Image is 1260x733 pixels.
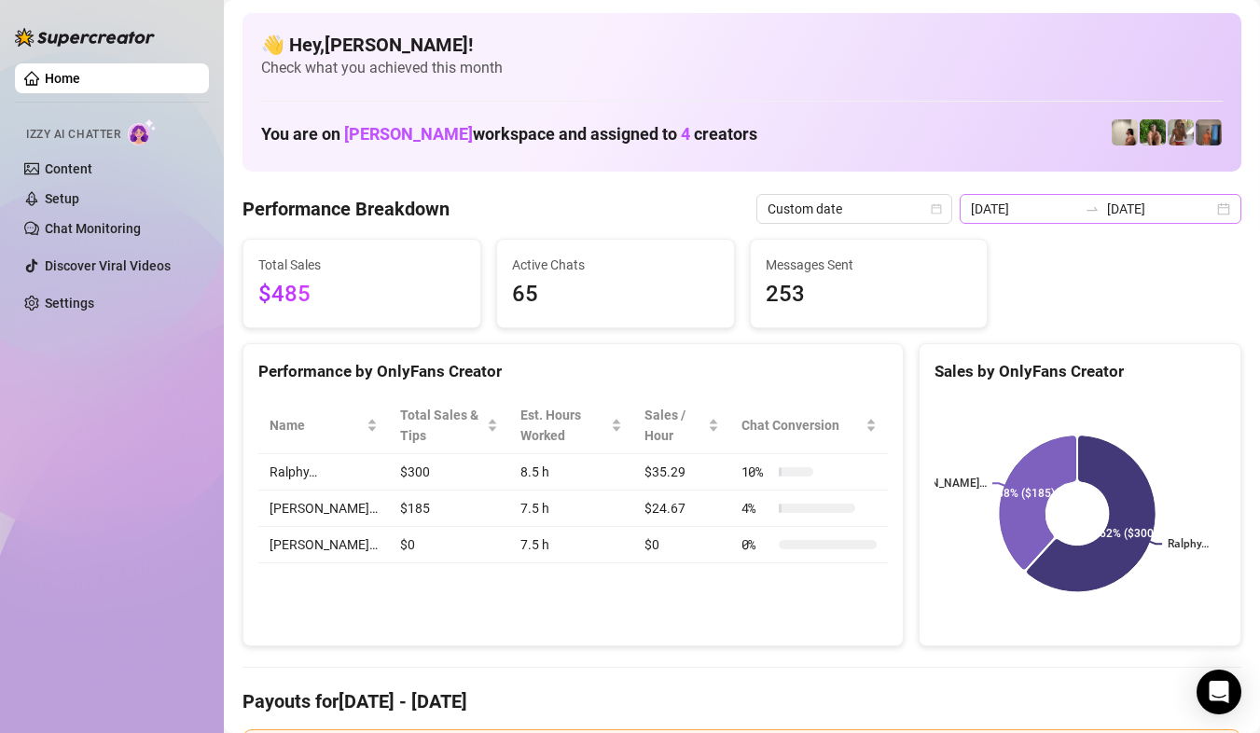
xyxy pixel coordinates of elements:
span: Chat Conversion [741,415,862,436]
span: Messages Sent [766,255,973,275]
div: Sales by OnlyFans Creator [935,359,1225,384]
a: Discover Viral Videos [45,258,171,273]
span: Sales / Hour [644,405,704,446]
img: logo-BBDzfeDw.svg [15,28,155,47]
td: 8.5 h [509,454,633,491]
span: calendar [931,203,942,214]
td: $24.67 [633,491,730,527]
a: Settings [45,296,94,311]
input: End date [1107,199,1213,219]
span: Izzy AI Chatter [26,126,120,144]
text: Ralphy… [1168,538,1209,551]
h4: 👋 Hey, [PERSON_NAME] ! [261,32,1223,58]
div: Open Intercom Messenger [1197,670,1241,714]
td: [PERSON_NAME]… [258,527,389,563]
th: Total Sales & Tips [389,397,509,454]
h4: Payouts for [DATE] - [DATE] [242,688,1241,714]
img: Ralphy [1112,119,1138,145]
span: [PERSON_NAME] [344,124,473,144]
span: 4 [681,124,690,144]
span: 65 [512,277,719,312]
span: 4 % [741,498,771,519]
h4: Performance Breakdown [242,196,450,222]
span: Total Sales [258,255,465,275]
a: Setup [45,191,79,206]
span: 253 [766,277,973,312]
span: Custom date [768,195,941,223]
td: $0 [633,527,730,563]
span: 10 % [741,462,771,482]
a: Chat Monitoring [45,221,141,236]
div: Performance by OnlyFans Creator [258,359,888,384]
span: 0 % [741,534,771,555]
td: $185 [389,491,509,527]
img: Nathaniel [1168,119,1194,145]
span: swap-right [1085,201,1100,216]
img: Nathaniel [1140,119,1166,145]
td: 7.5 h [509,491,633,527]
text: [PERSON_NAME]… [893,477,987,491]
img: AI Chatter [128,118,157,145]
td: $35.29 [633,454,730,491]
span: to [1085,201,1100,216]
img: Wayne [1196,119,1222,145]
td: $0 [389,527,509,563]
a: Content [45,161,92,176]
th: Name [258,397,389,454]
td: [PERSON_NAME]… [258,491,389,527]
th: Sales / Hour [633,397,730,454]
span: Check what you achieved this month [261,58,1223,78]
div: Est. Hours Worked [520,405,607,446]
td: 7.5 h [509,527,633,563]
td: Ralphy… [258,454,389,491]
th: Chat Conversion [730,397,888,454]
a: Home [45,71,80,86]
span: Total Sales & Tips [400,405,483,446]
span: $485 [258,277,465,312]
span: Active Chats [512,255,719,275]
h1: You are on workspace and assigned to creators [261,124,757,145]
td: $300 [389,454,509,491]
input: Start date [971,199,1077,219]
span: Name [270,415,363,436]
